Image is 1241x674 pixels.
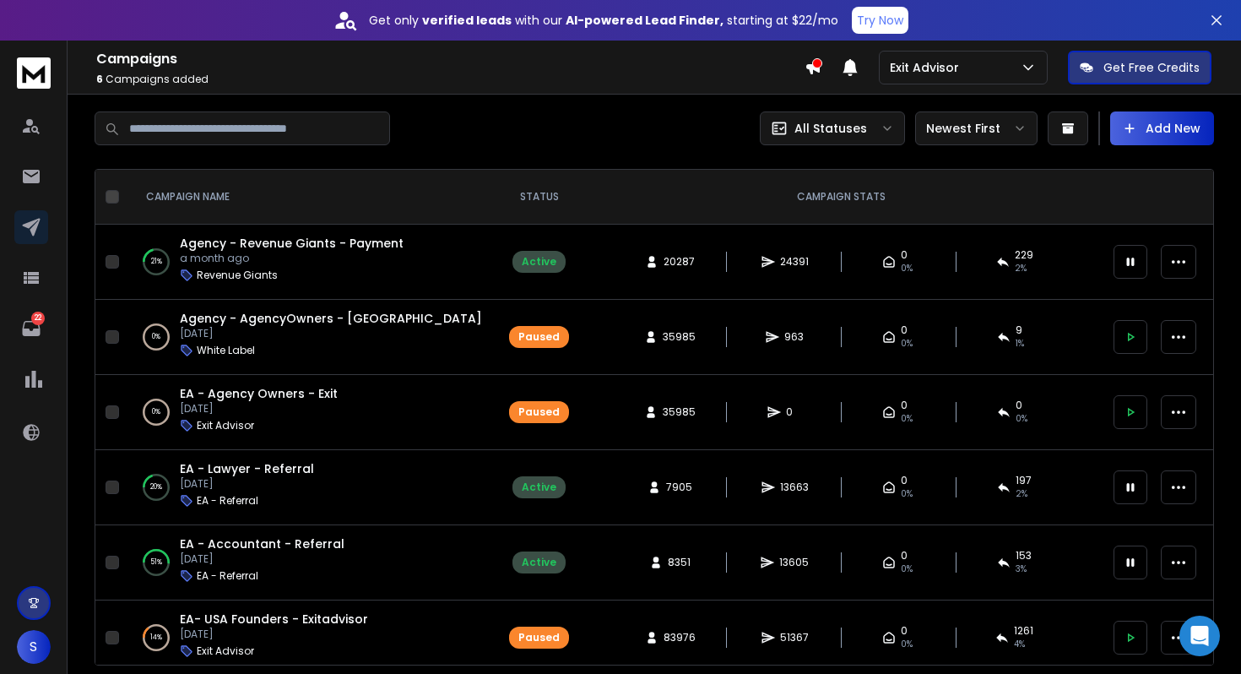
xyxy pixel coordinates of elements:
[915,111,1038,145] button: Newest First
[794,120,867,137] p: All Statuses
[126,170,499,225] th: CAMPAIGN NAME
[96,73,805,86] p: Campaigns added
[901,638,913,651] span: 0%
[27,44,41,57] img: website_grey.svg
[197,269,278,282] p: Revenue Giants
[126,525,499,601] td: 51%EA - Accountant - Referral[DATE]EA - Referral
[150,479,162,496] p: 20 %
[27,27,41,41] img: logo_orange.svg
[901,248,908,262] span: 0
[522,556,556,569] div: Active
[197,344,255,357] p: White Label
[784,330,804,344] span: 963
[1068,51,1211,84] button: Get Free Credits
[901,262,913,275] span: 0%
[1016,399,1022,412] span: 0
[152,329,160,345] p: 0 %
[901,412,913,426] span: 0%
[96,49,805,69] h1: Campaigns
[1016,563,1027,576] span: 3 %
[150,629,162,646] p: 14 %
[780,631,809,644] span: 51367
[197,419,254,432] p: Exit Advisor
[1103,59,1200,76] p: Get Free Credits
[64,100,151,111] div: Domain Overview
[1016,487,1027,501] span: 2 %
[780,255,809,269] span: 24391
[566,12,723,29] strong: AI-powered Lead Finder,
[180,552,344,566] p: [DATE]
[522,255,556,269] div: Active
[180,611,368,628] a: EA- USA Founders - Exitadvisor
[47,27,83,41] div: v 4.0.25
[1179,616,1220,656] div: Open Intercom Messenger
[44,44,120,57] div: Domain: [URL]
[180,535,344,552] a: EA - Accountant - Referral
[150,554,162,571] p: 51 %
[518,631,560,644] div: Paused
[518,405,560,419] div: Paused
[663,330,696,344] span: 35985
[1015,262,1027,275] span: 2 %
[422,12,512,29] strong: verified leads
[180,460,314,477] a: EA - Lawyer - Referral
[1015,248,1033,262] span: 229
[96,72,103,86] span: 6
[1016,337,1024,351] span: 1 %
[152,404,160,421] p: 0 %
[180,477,314,491] p: [DATE]
[197,569,258,583] p: EA - Referral
[857,12,903,29] p: Try Now
[126,300,499,375] td: 0%Agency - AgencyOwners - [GEOGRAPHIC_DATA][DATE]White Label
[786,405,803,419] span: 0
[1110,111,1214,145] button: Add New
[17,630,51,664] button: S
[180,235,404,252] a: Agency - Revenue Giants - Payment
[901,337,913,351] span: 0%
[499,170,579,225] th: STATUS
[663,405,696,419] span: 35985
[901,399,908,412] span: 0
[180,385,338,402] a: EA - Agency Owners - Exit
[522,481,556,494] div: Active
[197,494,258,508] p: EA - Referral
[126,225,499,300] td: 21%Agency - Revenue Giants - Paymenta month agoRevenue Giants
[668,556,691,569] span: 8351
[901,474,908,487] span: 0
[579,170,1103,225] th: CAMPAIGN STATS
[666,481,692,494] span: 7905
[852,7,908,34] button: Try Now
[180,252,404,265] p: a month ago
[1014,624,1033,638] span: 1261
[779,556,809,569] span: 13605
[151,253,162,270] p: 21 %
[901,624,908,638] span: 0
[14,312,48,345] a: 22
[46,98,59,111] img: tab_domain_overview_orange.svg
[518,330,560,344] div: Paused
[31,312,45,325] p: 22
[180,327,482,340] p: [DATE]
[1016,549,1032,563] span: 153
[1016,474,1032,487] span: 197
[901,487,913,501] span: 0%
[1016,412,1027,426] span: 0%
[197,644,254,658] p: Exit Advisor
[126,450,499,525] td: 20%EA - Lawyer - Referral[DATE]EA - Referral
[126,375,499,450] td: 0%EA - Agency Owners - Exit[DATE]Exit Advisor
[890,59,966,76] p: Exit Advisor
[1016,323,1022,337] span: 9
[168,98,182,111] img: tab_keywords_by_traffic_grey.svg
[180,310,482,327] a: Agency - AgencyOwners - [GEOGRAPHIC_DATA]
[180,402,338,416] p: [DATE]
[901,563,913,576] span: 0%
[901,323,908,337] span: 0
[780,481,809,494] span: 13663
